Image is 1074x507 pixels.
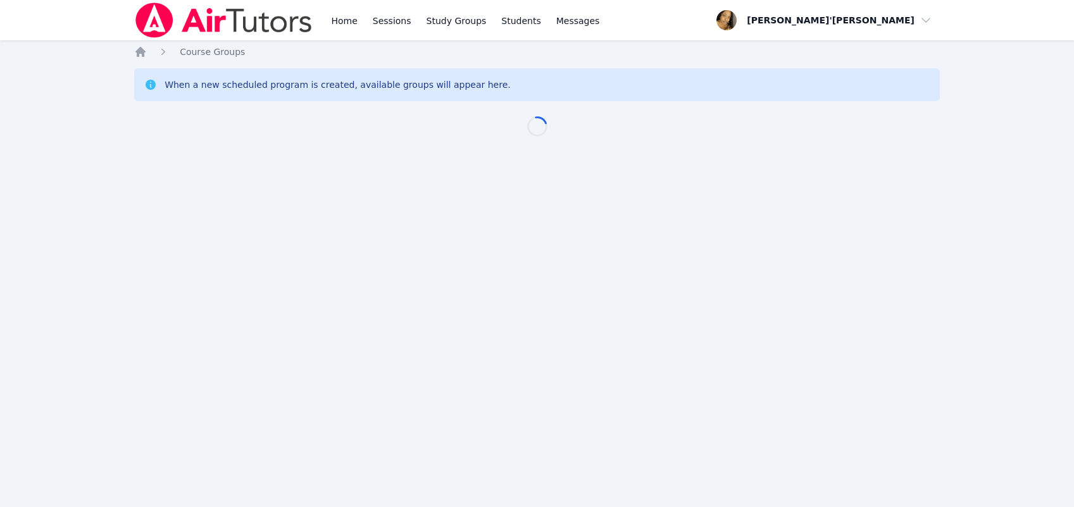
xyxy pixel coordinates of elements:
[165,78,511,91] div: When a new scheduled program is created, available groups will appear here.
[180,47,245,57] span: Course Groups
[180,46,245,58] a: Course Groups
[134,46,940,58] nav: Breadcrumb
[134,3,313,38] img: Air Tutors
[556,15,600,27] span: Messages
